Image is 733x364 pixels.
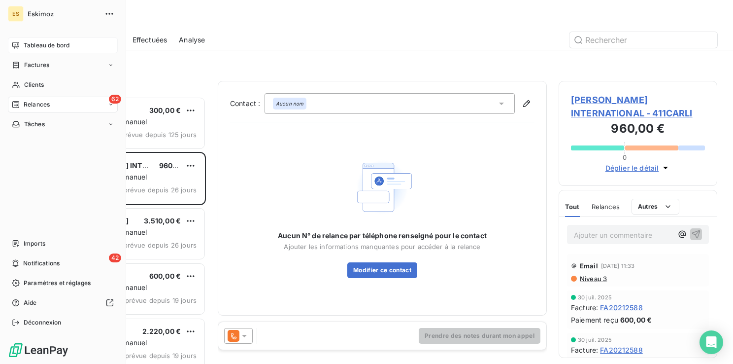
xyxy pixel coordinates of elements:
[144,217,181,225] span: 3.510,00 €
[23,259,60,268] span: Notifications
[620,315,652,325] span: 600,00 €
[24,61,49,70] span: Factures
[121,131,197,139] span: prévue depuis 125 jours
[571,120,705,140] h3: 960,00 €
[600,345,643,355] span: FA20212588
[276,100,303,107] em: Aucun nom
[578,337,612,343] span: 30 juil. 2025
[125,296,197,304] span: prévue depuis 19 jours
[571,315,618,325] span: Paiement reçu
[124,186,197,194] span: prévue depuis 26 jours
[149,106,181,114] span: 300,00 €
[24,298,37,307] span: Aide
[419,328,540,344] button: Prendre des notes durant mon appel
[47,97,206,364] div: grid
[133,35,167,45] span: Effectuées
[159,161,191,170] span: 960,00 €
[109,254,121,262] span: 42
[571,93,705,120] span: [PERSON_NAME] INTERNATIONAL - 411CARLI
[109,95,121,104] span: 62
[580,262,598,270] span: Email
[602,162,674,174] button: Déplier le détail
[24,100,50,109] span: Relances
[69,161,188,170] span: [PERSON_NAME] INTERNATIONAL
[278,231,487,241] span: Aucun N° de relance par téléphone renseigné pour le contact
[605,163,659,173] span: Déplier le détail
[149,272,181,280] span: 600,00 €
[632,199,679,215] button: Autres
[600,302,643,313] span: FA20212588
[8,6,24,22] div: ES
[125,352,197,360] span: prévue depuis 19 jours
[28,10,99,18] span: Eskimoz
[571,345,598,355] span: Facture :
[8,295,118,311] a: Aide
[284,243,480,251] span: Ajouter les informations manquantes pour accéder à la relance
[142,327,181,335] span: 2.220,00 €
[623,153,627,161] span: 0
[565,203,580,211] span: Tout
[24,120,45,129] span: Tâches
[230,99,265,109] label: Contact :
[571,302,598,313] span: Facture :
[351,155,414,219] img: Empty state
[124,241,197,249] span: prévue depuis 26 jours
[578,294,612,300] span: 30 juil. 2025
[347,262,417,278] button: Modifier ce contact
[579,275,607,283] span: Niveau 3
[592,203,620,211] span: Relances
[24,41,69,50] span: Tableau de bord
[601,263,635,269] span: [DATE] 11:33
[8,342,69,358] img: Logo LeanPay
[179,35,205,45] span: Analyse
[24,279,91,288] span: Paramètres et réglages
[700,330,723,354] div: Open Intercom Messenger
[24,239,45,248] span: Imports
[24,80,44,89] span: Clients
[24,318,62,327] span: Déconnexion
[569,32,717,48] input: Rechercher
